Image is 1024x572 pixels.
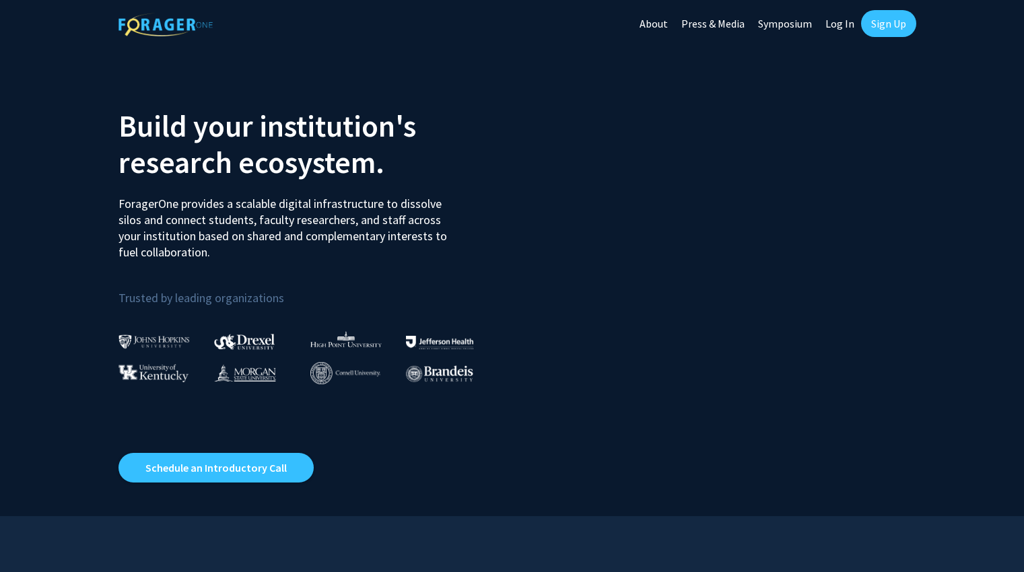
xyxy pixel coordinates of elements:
a: Opens in a new tab [118,453,314,482]
img: Drexel University [214,334,275,349]
img: University of Kentucky [118,364,189,382]
p: Trusted by leading organizations [118,271,502,308]
img: Johns Hopkins University [118,334,190,349]
img: Cornell University [310,362,380,384]
img: Thomas Jefferson University [406,336,473,349]
img: Morgan State University [214,364,276,382]
h2: Build your institution's research ecosystem. [118,108,502,180]
img: High Point University [310,331,382,347]
p: ForagerOne provides a scalable digital infrastructure to dissolve silos and connect students, fac... [118,186,456,260]
img: ForagerOne Logo [118,13,213,36]
a: Sign Up [861,10,916,37]
img: Brandeis University [406,365,473,382]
